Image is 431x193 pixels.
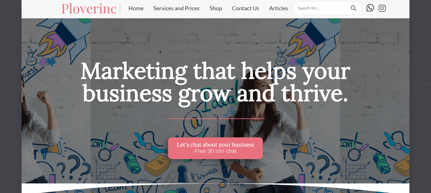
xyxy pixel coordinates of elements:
[293,1,362,15] input: Search for...
[61,2,117,15] a: Ploverinc
[177,148,254,155] span: Free 30 min chat
[148,0,205,16] a: Services and Prices
[168,137,263,159] a: Let’s chat about your business Free 30 min chat
[227,0,264,16] a: Contact Us
[205,0,227,16] a: Shop
[123,0,148,16] a: Home
[80,56,350,107] span: Marketing that helps your business grow and thrive.
[177,142,254,148] span: Let’s chat about your business
[264,0,293,16] a: Articles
